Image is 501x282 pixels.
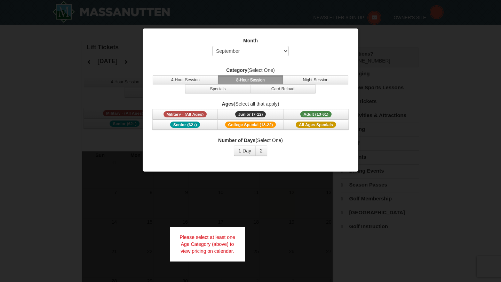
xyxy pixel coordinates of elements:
[255,146,267,156] button: 2
[151,137,350,144] label: (Select One)
[164,111,207,117] span: Military - (All Ages)
[152,119,218,130] button: Senior (62+)
[226,67,247,73] strong: Category
[218,109,283,119] button: Junior (7-12)
[151,67,350,74] label: (Select One)
[296,122,336,128] span: All Ages Specials
[283,109,349,119] button: Adult (13-61)
[218,75,283,84] button: 8-Hour Session
[170,122,200,128] span: Senior (62+)
[218,138,255,143] strong: Number of Days
[243,38,258,43] strong: Month
[222,101,234,107] strong: Ages
[250,84,316,93] button: Card Reload
[234,146,256,156] button: 1 Day
[153,75,218,84] button: 4-Hour Session
[235,111,266,117] span: Junior (7-12)
[170,227,245,262] div: Please select at least one Age Category (above) to view pricing on calendar.
[151,100,350,107] label: (Select all that apply)
[283,75,348,84] button: Night Session
[218,119,283,130] button: College Special (18-22)
[152,109,218,119] button: Military - (All Ages)
[225,122,276,128] span: College Special (18-22)
[300,111,332,117] span: Adult (13-61)
[185,84,250,93] button: Specials
[283,119,349,130] button: All Ages Specials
